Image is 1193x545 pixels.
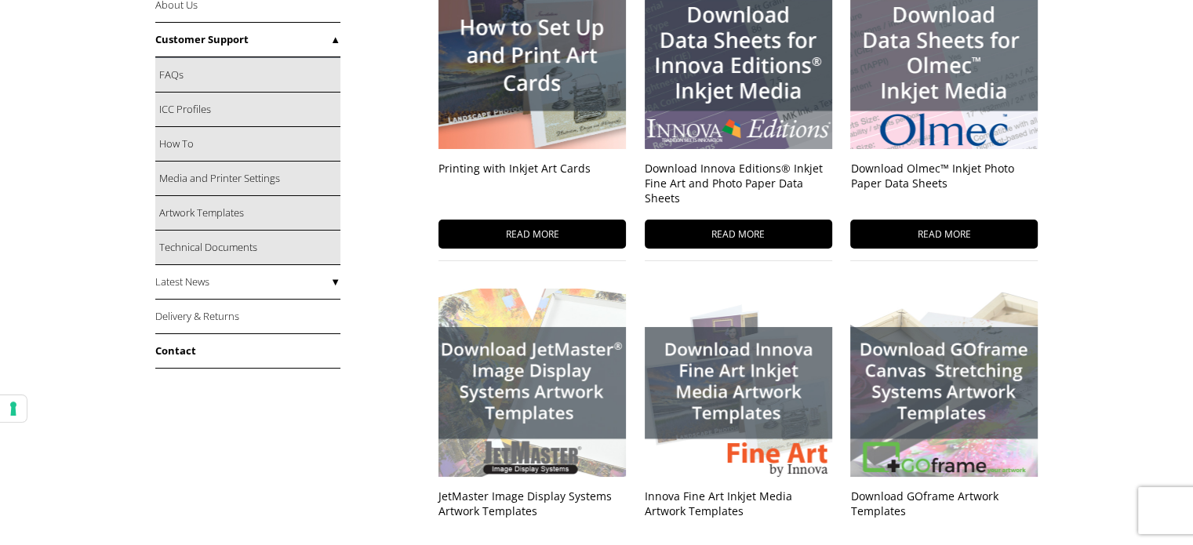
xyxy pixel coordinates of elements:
h3: Innova Fine Art Inkjet Media Artwork Templates [645,489,832,536]
a: FAQs [155,58,340,93]
a: Delivery & Returns [155,300,340,334]
h3: Download Innova Editions® Inkjet Fine Art and Photo Paper Data Sheets [645,161,832,208]
a: How To [155,127,340,162]
a: Latest News [155,265,340,300]
a: Artwork Templates [155,196,340,231]
h3: Download Olmec™ Inkjet Photo Paper Data Sheets [850,161,1038,208]
h3: Download GOframe Artwork Templates [850,489,1038,536]
span: READ MORE [645,220,832,249]
a: Media and Printer Settings [155,162,340,196]
h3: Printing with Inkjet Art Cards [438,161,626,208]
a: ICC Profiles [155,93,340,127]
a: Technical Documents [155,231,340,265]
span: READ MORE [438,220,626,249]
h3: JetMaster Image Display Systems Artwork Templates [438,489,626,536]
a: Customer Support [155,23,340,57]
a: Contact [155,334,340,369]
span: READ MORE [850,220,1038,249]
